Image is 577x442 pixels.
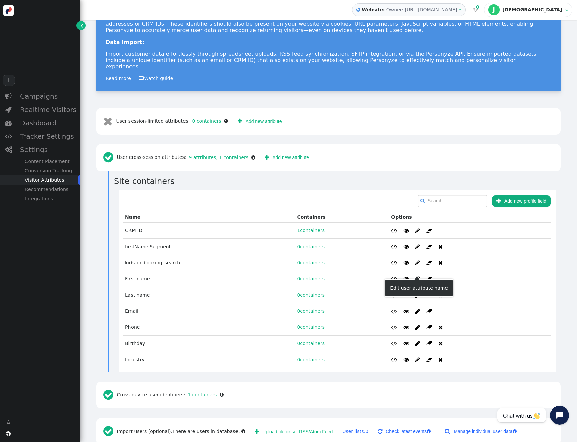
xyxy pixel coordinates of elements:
span:  [224,119,228,123]
span:  [5,106,12,113]
span:  [415,357,420,362]
span: 0 [297,357,300,362]
span:  [391,325,397,330]
button:  [426,257,437,269]
a: 0containers [297,260,325,265]
button:  [391,273,402,285]
span:  [5,93,12,100]
div: Visitor Attributes [17,175,80,185]
div: Realtime Visitors [17,103,80,116]
span:  [426,341,432,346]
button:  [438,321,443,333]
div: [DEMOGRAPHIC_DATA] [502,7,563,13]
button:  [391,337,402,350]
span: 0 [297,341,300,346]
button:  [404,241,414,253]
a: 0containers [297,276,325,281]
b: Website: [360,6,386,13]
span:  [404,244,409,249]
button:  [415,257,425,269]
span:  [378,427,382,436]
span:  [391,260,397,265]
a: 0containers [297,324,325,330]
div: Dashboard [17,116,80,130]
button:  [426,354,437,366]
a: 0containers [297,292,325,298]
span:  [565,8,568,13]
td: Phone [123,319,295,335]
span: 0 [297,244,300,249]
button:  [438,337,443,350]
span:  [255,429,259,434]
span:  [458,7,461,12]
button:  [391,241,402,253]
button:  [415,225,425,237]
a: 9 attributes, 1 containers [187,155,249,160]
a: 0containers [297,308,325,314]
td: kids_in_booking_search [123,255,295,271]
button:  [426,241,437,253]
b: Data Import: [106,39,144,45]
span:  [404,357,409,362]
td: firstName Segment [123,239,295,255]
span: 1 [297,228,300,233]
button:  [404,321,414,333]
button:  [391,321,402,333]
span:  [404,260,409,265]
a: 1containers [297,228,325,233]
a: Watch guide [139,76,173,81]
a: 0 containers [190,118,221,124]
span:  [476,4,479,10]
span:  [5,146,12,153]
button:  [426,273,437,285]
span:  [415,228,420,233]
a: Manage individual user data [440,425,521,437]
span:  [103,151,117,163]
span:  [391,309,397,314]
h3: Site containers [114,175,561,187]
a:  [2,416,15,428]
span:  [426,260,432,265]
th: Options [389,212,551,223]
button:  [404,257,414,269]
a: 0containers [297,244,325,249]
span:  [391,276,397,281]
span:  [415,309,420,314]
td: First name [123,271,295,287]
span: 0 [297,324,300,330]
span:  [404,341,409,346]
span: There are users in database [172,429,238,434]
span:  [391,341,397,346]
span:  [404,276,409,281]
span:  [6,431,11,436]
span:  [438,244,443,249]
button:  [404,225,414,237]
p: Utilize Cross-Device User Identifiers to establish a consistent key for identifying visitors acro... [106,14,551,34]
td: Email [123,303,295,319]
button:  [415,241,425,253]
span: 0 [297,260,300,265]
span:  [404,325,409,330]
div: Integrations [17,194,80,203]
td: Last name [123,287,295,303]
span:  [391,357,397,362]
button:  [404,273,414,285]
span:  [6,419,11,426]
a: User lists:0 [342,429,368,434]
div: User cross-session attributes: [101,149,258,167]
button: Upload file or set RSS/Atom Feed [250,425,337,437]
span: 0 [297,276,300,281]
span:  [426,276,432,281]
div: Import users (optional): [101,423,248,440]
div: User session-limited attributes: [101,113,230,130]
button:  [404,337,414,350]
div: Campaigns [17,89,80,103]
a: Check latest events [373,425,435,437]
span: 0 [365,429,368,434]
button:  [404,305,414,317]
div: Conversion Tracking [17,166,80,175]
span:  [238,117,242,125]
div: Edit user attribute name [390,285,448,292]
a: Add new attribute [260,151,314,164]
a: Add new attribute [233,115,286,127]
